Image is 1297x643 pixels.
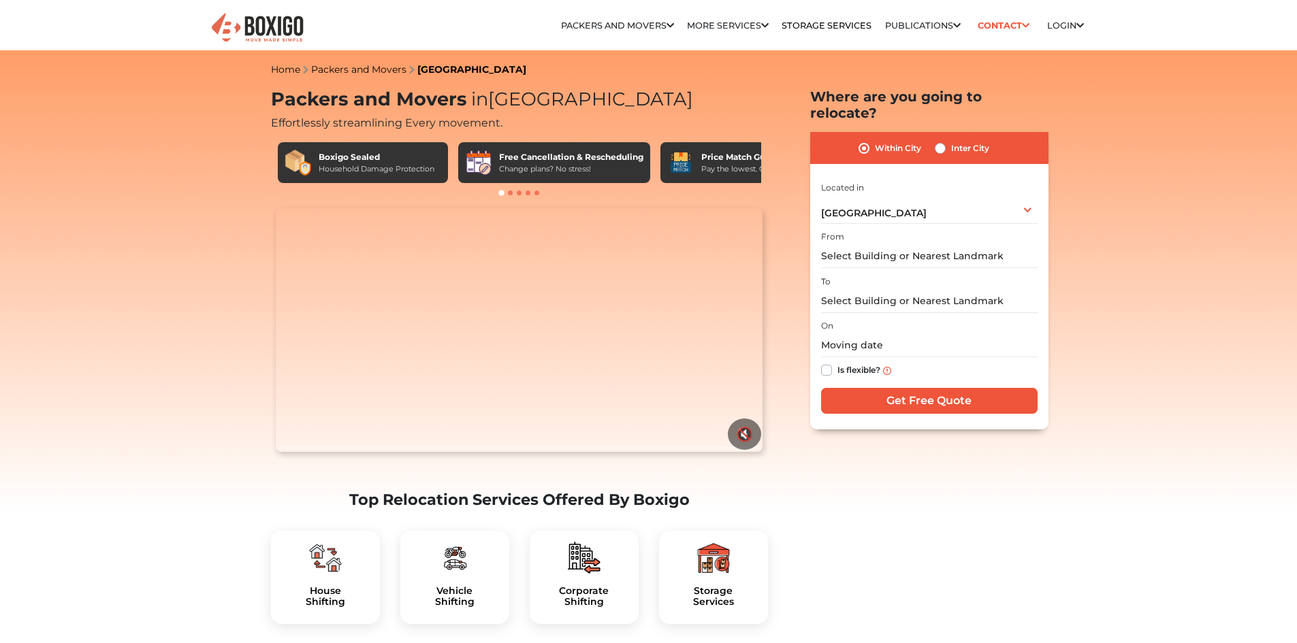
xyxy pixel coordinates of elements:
a: Storage Services [782,20,871,31]
a: Home [271,63,300,76]
input: Get Free Quote [821,388,1038,414]
div: Change plans? No stress! [499,163,643,175]
label: On [821,320,833,332]
a: [GEOGRAPHIC_DATA] [417,63,526,76]
div: Household Damage Protection [319,163,434,175]
img: Boxigo [210,12,305,45]
div: Free Cancellation & Rescheduling [499,151,643,163]
a: HouseShifting [282,585,369,608]
input: Select Building or Nearest Landmark [821,244,1038,268]
label: To [821,276,831,288]
span: Effortlessly streamlining Every movement. [271,116,502,129]
h5: Corporate Shifting [541,585,628,608]
a: CorporateShifting [541,585,628,608]
a: StorageServices [670,585,757,608]
img: info [883,367,891,375]
a: VehicleShifting [411,585,498,608]
h5: Vehicle Shifting [411,585,498,608]
button: 🔇 [728,418,761,450]
span: in [471,88,488,110]
img: boxigo_packers_and_movers_plan [568,542,601,574]
img: boxigo_packers_and_movers_plan [309,542,342,574]
label: Is flexible? [837,362,880,376]
div: Pay the lowest. Guaranteed! [701,163,805,175]
a: Packers and Movers [311,63,406,76]
h5: House Shifting [282,585,369,608]
h2: Where are you going to relocate? [810,88,1048,121]
img: boxigo_packers_and_movers_plan [697,542,730,574]
h5: Storage Services [670,585,757,608]
img: boxigo_packers_and_movers_plan [438,542,471,574]
span: [GEOGRAPHIC_DATA] [821,207,927,219]
img: Boxigo Sealed [285,149,312,176]
div: Price Match Guarantee [701,151,805,163]
h1: Packers and Movers [271,88,768,111]
input: Select Building or Nearest Landmark [821,289,1038,313]
label: From [821,231,844,243]
a: Login [1047,20,1084,31]
img: Price Match Guarantee [667,149,694,176]
a: More services [687,20,769,31]
img: Free Cancellation & Rescheduling [465,149,492,176]
a: Packers and Movers [561,20,674,31]
span: [GEOGRAPHIC_DATA] [466,88,693,110]
a: Publications [885,20,961,31]
label: Inter City [951,140,989,156]
div: Boxigo Sealed [319,151,434,163]
label: Within City [875,140,921,156]
a: Contact [974,15,1034,36]
video: Your browser does not support the video tag. [276,208,763,452]
input: Moving date [821,333,1038,357]
label: Located in [821,182,864,194]
h2: Top Relocation Services Offered By Boxigo [271,491,768,509]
